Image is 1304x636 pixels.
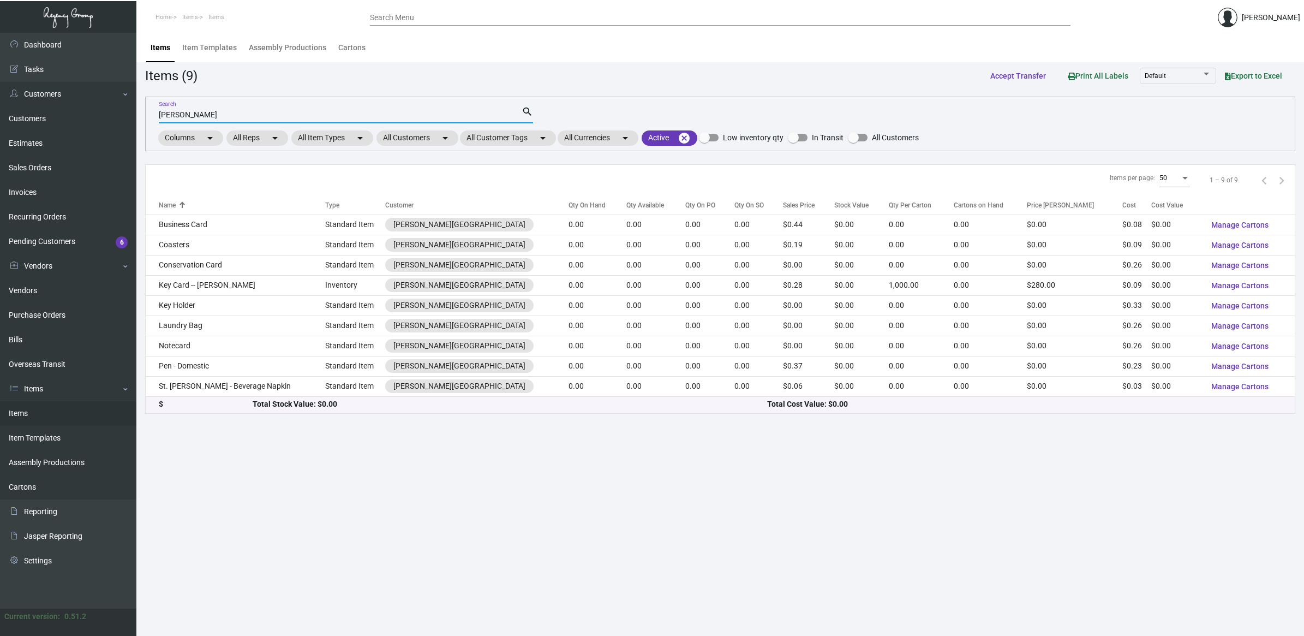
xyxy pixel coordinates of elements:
[783,316,834,336] td: $0.00
[1122,235,1151,255] td: $0.09
[626,336,685,356] td: 0.00
[812,131,844,144] span: In Transit
[208,14,224,21] span: Items
[1151,215,1203,235] td: $0.00
[522,105,533,118] mat-icon: search
[889,376,954,396] td: 0.00
[393,300,525,311] div: [PERSON_NAME][GEOGRAPHIC_DATA]
[678,132,691,145] mat-icon: cancel
[1151,376,1203,396] td: $0.00
[834,295,889,316] td: $0.00
[1203,255,1277,275] button: Manage Cartons
[889,295,954,316] td: 0.00
[783,356,834,376] td: $0.37
[834,200,889,210] div: Stock Value
[569,200,626,210] div: Qty On Hand
[1211,362,1269,371] span: Manage Cartons
[889,200,954,210] div: Qty Per Carton
[783,275,834,295] td: $0.28
[393,219,525,230] div: [PERSON_NAME][GEOGRAPHIC_DATA]
[249,42,326,54] div: Assembly Productions
[872,131,919,144] span: All Customers
[767,399,1282,410] div: Total Cost Value: $0.00
[723,131,783,144] span: Low inventory qty
[685,255,734,275] td: 0.00
[393,360,525,372] div: [PERSON_NAME][GEOGRAPHIC_DATA]
[1211,322,1269,330] span: Manage Cartons
[155,14,172,21] span: Home
[439,132,452,145] mat-icon: arrow_drop_down
[834,275,889,295] td: $0.00
[393,280,525,291] div: [PERSON_NAME][GEOGRAPHIC_DATA]
[734,235,783,255] td: 0.00
[1203,316,1277,336] button: Manage Cartons
[1122,255,1151,275] td: $0.26
[1027,295,1122,316] td: $0.00
[569,275,626,295] td: 0.00
[889,215,954,235] td: 0.00
[834,200,869,210] div: Stock Value
[1203,296,1277,316] button: Manage Cartons
[954,376,1027,396] td: 0.00
[146,235,325,255] td: Coasters
[159,200,176,210] div: Name
[889,255,954,275] td: 0.00
[619,132,632,145] mat-icon: arrow_drop_down
[982,66,1055,86] button: Accept Transfer
[325,275,385,295] td: Inventory
[325,356,385,376] td: Standard Item
[325,235,385,255] td: Standard Item
[226,130,288,146] mat-chip: All Reps
[182,14,198,21] span: Items
[685,235,734,255] td: 0.00
[954,275,1027,295] td: 0.00
[1151,336,1203,356] td: $0.00
[783,336,834,356] td: $0.00
[1122,316,1151,336] td: $0.26
[834,336,889,356] td: $0.00
[734,215,783,235] td: 0.00
[626,215,685,235] td: 0.00
[325,255,385,275] td: Standard Item
[1216,66,1291,86] button: Export to Excel
[1122,295,1151,316] td: $0.33
[954,200,1003,210] div: Cartons on Hand
[146,215,325,235] td: Business Card
[685,295,734,316] td: 0.00
[1225,72,1282,80] span: Export to Excel
[889,316,954,336] td: 0.00
[536,132,549,145] mat-icon: arrow_drop_down
[393,340,525,352] div: [PERSON_NAME][GEOGRAPHIC_DATA]
[1151,275,1203,295] td: $0.00
[64,611,86,622] div: 0.51.2
[325,200,339,210] div: Type
[834,376,889,396] td: $0.00
[325,200,385,210] div: Type
[159,200,325,210] div: Name
[1151,200,1183,210] div: Cost Value
[1027,275,1122,295] td: $280.00
[1122,356,1151,376] td: $0.23
[954,336,1027,356] td: 0.00
[734,200,764,210] div: Qty On SO
[626,376,685,396] td: 0.00
[385,195,569,215] th: Customer
[783,215,834,235] td: $0.44
[834,255,889,275] td: $0.00
[1151,255,1203,275] td: $0.00
[954,356,1027,376] td: 0.00
[834,356,889,376] td: $0.00
[626,255,685,275] td: 0.00
[146,275,325,295] td: Key Card -- [PERSON_NAME]
[1027,356,1122,376] td: $0.00
[1218,8,1237,27] img: admin@bootstrapmaster.com
[734,356,783,376] td: 0.00
[393,381,525,392] div: [PERSON_NAME][GEOGRAPHIC_DATA]
[685,376,734,396] td: 0.00
[1203,336,1277,356] button: Manage Cartons
[146,336,325,356] td: Notecard
[1211,301,1269,310] span: Manage Cartons
[1027,255,1122,275] td: $0.00
[685,316,734,336] td: 0.00
[558,130,638,146] mat-chip: All Currencies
